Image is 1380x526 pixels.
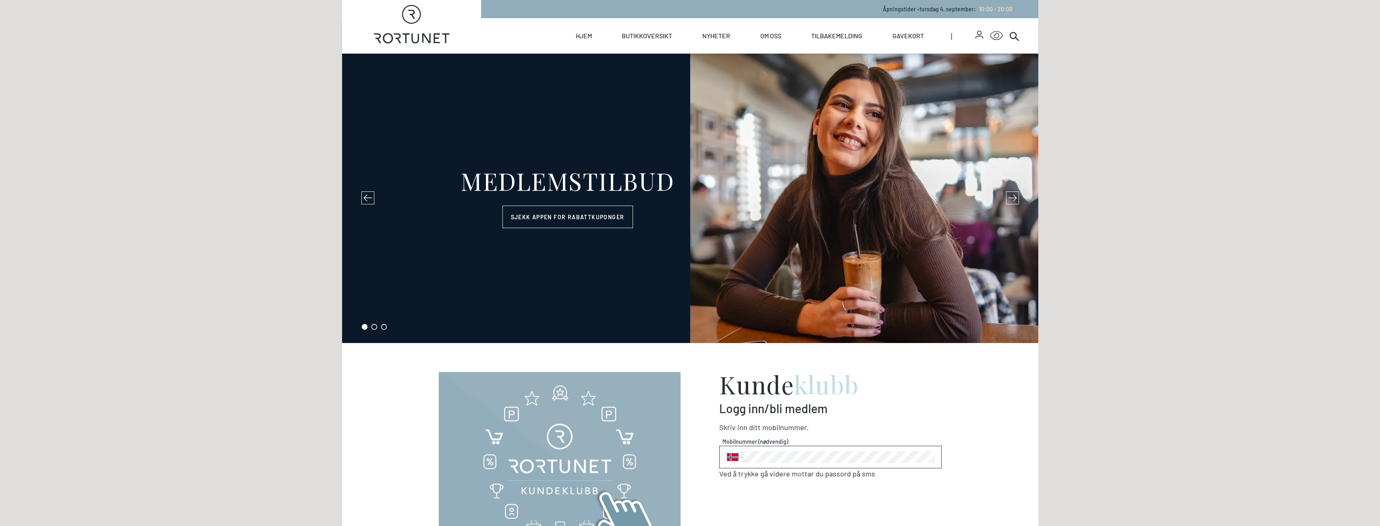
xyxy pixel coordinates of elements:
[461,168,674,193] div: MEDLEMSTILBUD
[719,401,942,416] p: Logg inn/bli medlem
[722,437,938,446] span: Mobilnummer (nødvendig)
[719,372,942,396] h2: Kunde
[892,18,924,54] a: Gavekort
[719,468,942,479] p: Ved å trykke gå videre mottar du passord på sms
[979,6,1013,12] span: 10:00 - 20:00
[719,422,942,433] p: Skriv inn ditt
[622,18,672,54] a: Butikkoversikt
[342,54,1038,343] div: slide 1 of 3
[719,492,842,524] iframe: reCAPTCHA
[702,18,730,54] a: Nyheter
[762,423,809,432] span: Mobilnummer .
[811,18,862,54] a: Tilbakemelding
[342,54,1038,343] section: carousel-slider
[794,368,859,400] span: klubb
[576,18,592,54] a: Hjem
[760,18,781,54] a: Om oss
[883,5,1013,13] p: Åpningstider - torsdag 4. september :
[502,206,633,228] a: Sjekk appen for rabattkuponger
[990,29,1003,42] button: Open Accessibility Menu
[976,6,1013,12] a: 10:00 - 20:00
[951,18,976,54] span: |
